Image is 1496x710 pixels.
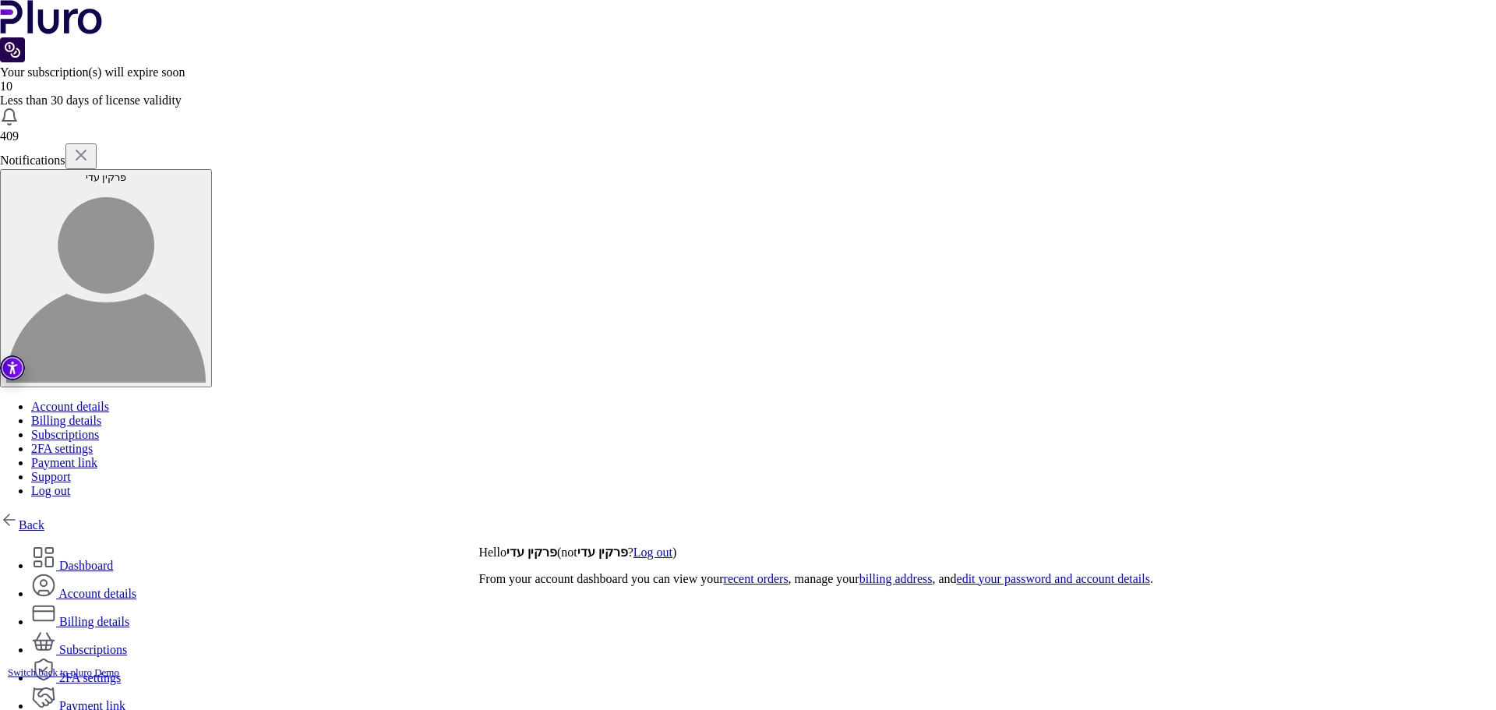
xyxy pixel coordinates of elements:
[724,572,789,585] a: recent orders
[31,428,99,441] a: Subscriptions
[72,146,90,164] img: x.svg
[31,414,101,427] a: Billing details
[31,456,97,469] a: Payment link
[31,643,127,656] a: Subscriptions
[31,442,93,455] a: 2FA settings
[6,183,206,383] img: user avatar
[31,559,113,572] a: Dashboard
[31,671,121,684] a: 2FA settings
[633,546,672,559] a: Log out
[31,484,70,497] a: Log out
[31,470,71,483] a: Support
[31,615,129,628] a: Billing details
[957,572,1150,585] a: edit your password and account details
[859,572,933,585] a: billing address
[6,171,206,183] div: פרקין עדי
[31,400,109,413] a: Account details
[8,666,119,678] a: Switch back to pluro Demo
[506,546,557,559] strong: פרקין עדי
[577,546,628,559] strong: פרקין עדי
[31,587,136,600] a: Account details
[478,545,1496,560] p: Hello (not ? )
[478,572,1496,586] p: From your account dashboard you can view your , manage your , and .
